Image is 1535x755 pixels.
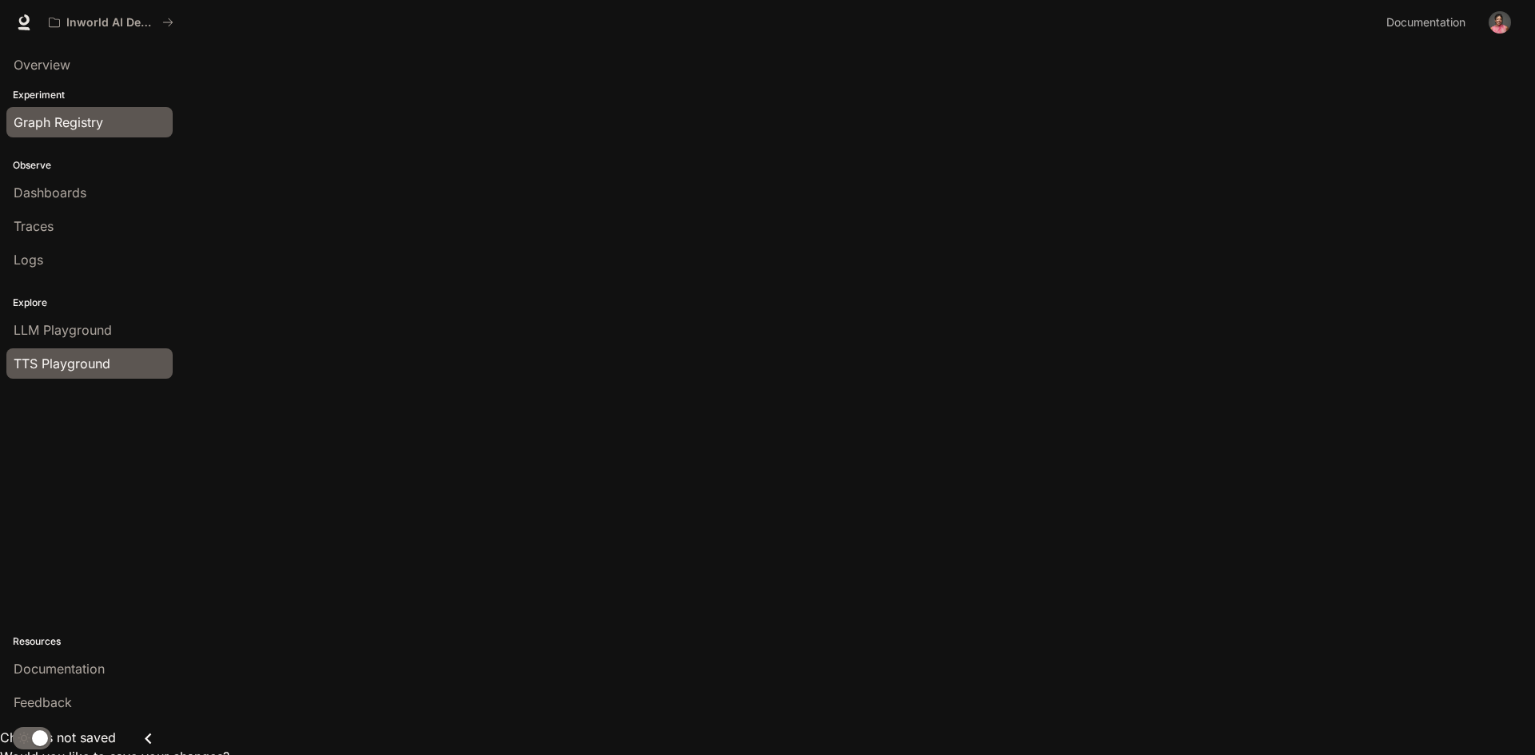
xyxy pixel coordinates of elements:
button: All workspaces [42,6,181,38]
button: User avatar [1484,6,1516,38]
a: Documentation [1380,6,1477,38]
span: Documentation [1386,13,1465,33]
p: Inworld AI Demos [66,16,156,30]
img: User avatar [1489,11,1511,34]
